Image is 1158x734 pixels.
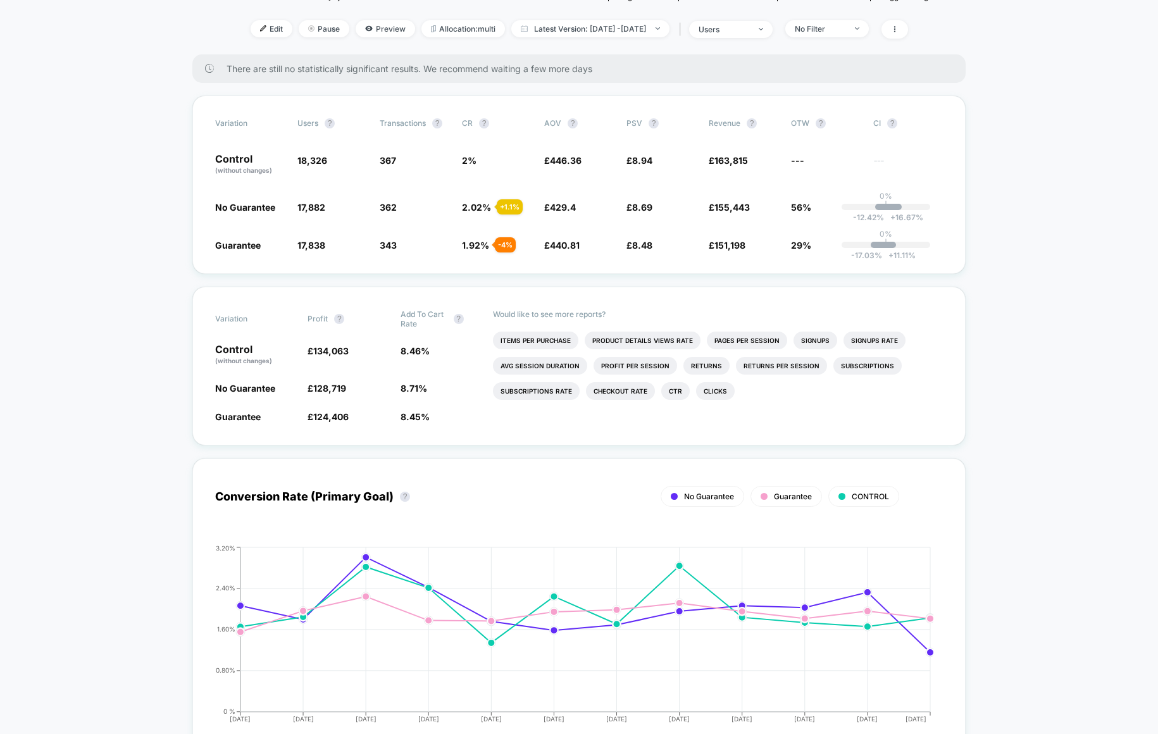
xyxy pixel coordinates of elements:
span: CI [873,118,943,128]
span: 29% [791,240,811,251]
tspan: [DATE] [230,715,251,723]
span: 8.48 [632,240,652,251]
span: (without changes) [215,166,272,174]
span: Guarantee [215,240,261,251]
span: 446.36 [550,155,582,166]
span: 343 [380,240,397,251]
span: 362 [380,202,397,213]
button: ? [479,118,489,128]
button: ? [649,118,659,128]
span: 151,198 [714,240,745,251]
div: No Filter [795,24,845,34]
span: 367 [380,155,396,166]
span: £ [544,240,580,251]
div: - 4 % [495,237,516,252]
span: £ [544,155,582,166]
span: 17,838 [297,240,325,251]
span: Preview [356,20,415,37]
span: £ [626,202,652,213]
div: + 1.1 % [497,199,523,215]
p: | [885,239,887,248]
span: 11.11 % [882,251,916,260]
span: No Guarantee [215,202,275,213]
span: Profit [308,314,328,323]
img: rebalance [431,25,436,32]
p: Control [215,154,285,175]
span: -17.03 % [851,251,882,260]
span: £ [544,202,576,213]
tspan: 2.40% [216,584,235,592]
tspan: [DATE] [355,715,376,723]
img: edit [260,25,266,32]
p: | [885,201,887,210]
tspan: 0.80% [216,666,235,674]
span: Allocation: multi [421,20,505,37]
li: Subscriptions Rate [493,382,580,400]
tspan: [DATE] [544,715,564,723]
span: 18,326 [297,155,327,166]
p: 0% [880,191,892,201]
span: Latest Version: [DATE] - [DATE] [511,20,669,37]
img: end [308,25,314,32]
span: Guarantee [774,492,812,501]
li: Clicks [696,382,735,400]
tspan: [DATE] [732,715,752,723]
tspan: [DATE] [906,715,927,723]
p: Would like to see more reports? [493,309,943,319]
button: ? [887,118,897,128]
span: £ [709,202,750,213]
span: Variation [215,118,285,128]
button: ? [568,118,578,128]
tspan: [DATE] [481,715,502,723]
span: 155,443 [714,202,750,213]
li: Product Details Views Rate [585,332,700,349]
span: 8.46 % [401,345,430,356]
span: £ [709,240,745,251]
button: ? [816,118,826,128]
li: Subscriptions [833,357,902,375]
p: 0% [880,229,892,239]
tspan: 1.60% [217,625,235,633]
span: Revenue [709,118,740,128]
img: end [656,27,660,30]
li: Signups [794,332,837,349]
span: 440.81 [550,240,580,251]
li: Pages Per Session [707,332,787,349]
span: Guarantee [215,411,261,422]
div: CONVERSION_RATE [202,544,930,734]
span: £ [308,383,346,394]
span: 2 % [462,155,476,166]
button: ? [400,492,410,502]
li: Profit Per Session [594,357,677,375]
span: + [888,251,893,260]
span: There are still no statistically significant results. We recommend waiting a few more days [227,63,940,74]
span: 16.67 % [884,213,923,222]
span: No Guarantee [684,492,734,501]
span: + [890,213,895,222]
span: £ [308,345,349,356]
button: ? [432,118,442,128]
span: Pause [299,20,349,37]
span: -12.42 % [853,213,884,222]
li: Returns [683,357,730,375]
button: ? [747,118,757,128]
span: No Guarantee [215,383,275,394]
tspan: [DATE] [418,715,439,723]
span: £ [626,155,652,166]
img: calendar [521,25,528,32]
button: ? [334,314,344,324]
li: Avg Session Duration [493,357,587,375]
div: users [699,25,749,34]
span: --- [791,155,804,166]
span: 2.02 % [462,202,491,213]
li: Signups Rate [844,332,906,349]
li: Returns Per Session [736,357,827,375]
span: 128,719 [313,383,346,394]
span: Edit [251,20,292,37]
span: £ [308,411,349,422]
img: end [759,28,763,30]
span: 8.69 [632,202,652,213]
tspan: [DATE] [606,715,627,723]
span: PSV [626,118,642,128]
button: ? [325,118,335,128]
